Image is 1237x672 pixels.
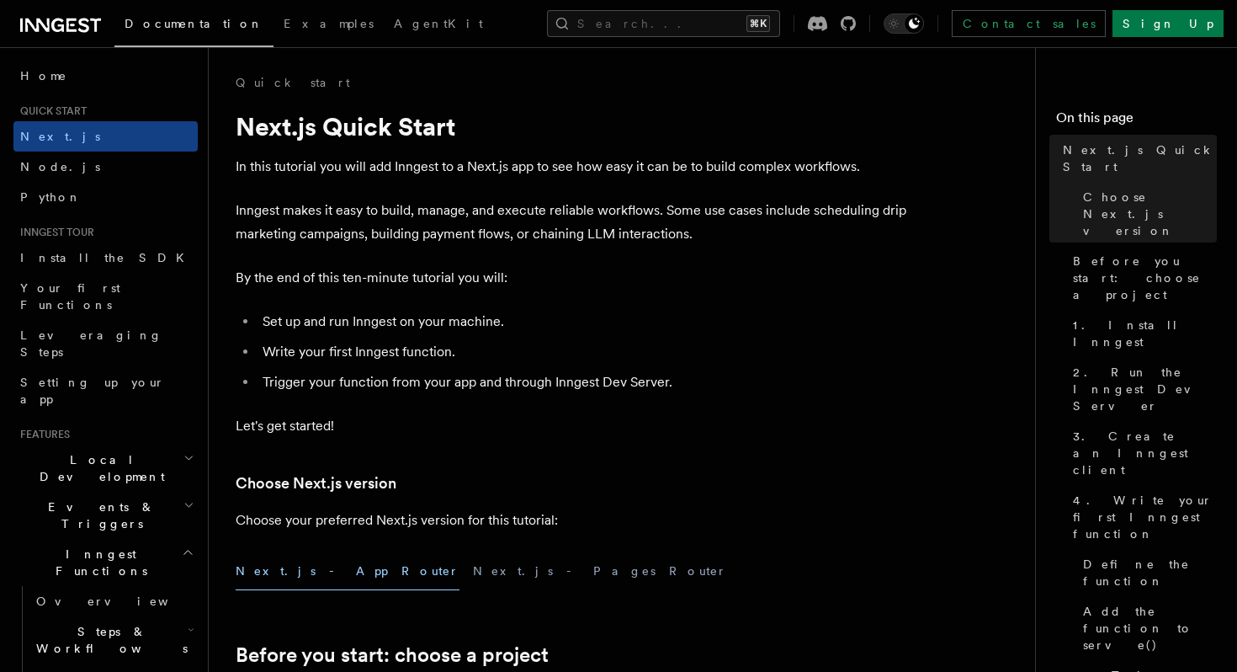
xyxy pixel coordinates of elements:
li: Write your first Inngest function. [257,340,909,364]
a: Next.js [13,121,198,152]
a: Examples [273,5,384,45]
a: Install the SDK [13,243,198,273]
span: Documentation [125,17,263,30]
button: Local Development [13,445,198,492]
span: Local Development [13,451,183,485]
h4: On this page [1056,108,1217,135]
span: Next.js [20,130,100,143]
span: 4. Write your first Inngest function [1073,492,1217,542]
p: Inngest makes it easy to build, manage, and execute reliable workflows. Some use cases include sc... [236,199,909,246]
span: 3. Create an Inngest client [1073,428,1217,478]
a: Quick start [236,74,350,91]
span: Add the function to serve() [1083,603,1217,653]
span: Overview [36,595,210,608]
button: Next.js - Pages Router [473,552,727,590]
button: Inngest Functions [13,539,198,586]
span: 1. Install Inngest [1073,317,1217,350]
span: Before you start: choose a project [1073,253,1217,303]
a: Documentation [114,5,273,47]
span: Inngest Functions [13,546,182,579]
span: Events & Triggers [13,499,183,532]
li: Trigger your function from your app and through Inngest Dev Server. [257,371,909,394]
a: 1. Install Inngest [1066,310,1217,357]
button: Search...⌘K [547,10,780,37]
a: 3. Create an Inngest client [1066,421,1217,485]
span: Install the SDK [20,251,194,264]
a: Overview [29,586,198,616]
a: Your first Functions [13,273,198,320]
button: Steps & Workflows [29,616,198,664]
span: Setting up your app [20,376,165,406]
button: Toggle dark mode [884,13,924,34]
button: Events & Triggers [13,492,198,539]
span: Define the function [1083,556,1217,589]
a: 2. Run the Inngest Dev Server [1066,357,1217,421]
button: Next.js - App Router [236,552,459,590]
a: Sign Up [1112,10,1224,37]
a: Add the function to serve() [1076,596,1217,660]
span: Examples [284,17,374,30]
p: In this tutorial you will add Inngest to a Next.js app to see how easy it can be to build complex... [236,155,909,179]
kbd: ⌘K [746,15,770,32]
span: Quick start [13,104,87,118]
a: Next.js Quick Start [1056,135,1217,182]
span: Your first Functions [20,281,120,312]
a: Define the function [1076,549,1217,596]
span: 2. Run the Inngest Dev Server [1073,364,1217,414]
h1: Next.js Quick Start [236,111,909,141]
a: Python [13,182,198,212]
span: Features [13,428,70,441]
span: Node.js [20,160,100,173]
a: Node.js [13,152,198,182]
span: Steps & Workflows [29,623,188,657]
span: Next.js Quick Start [1063,141,1217,175]
a: Before you start: choose a project [1066,246,1217,310]
a: Contact sales [952,10,1106,37]
span: Inngest tour [13,226,94,239]
p: By the end of this ten-minute tutorial you will: [236,266,909,290]
a: AgentKit [384,5,493,45]
li: Set up and run Inngest on your machine. [257,310,909,333]
span: Python [20,190,82,204]
span: Leveraging Steps [20,328,162,359]
span: AgentKit [394,17,483,30]
p: Let's get started! [236,414,909,438]
a: Choose Next.js version [236,472,396,495]
a: Choose Next.js version [1076,182,1217,246]
span: Home [20,67,67,84]
a: Setting up your app [13,367,198,414]
p: Choose your preferred Next.js version for this tutorial: [236,509,909,532]
a: 4. Write your first Inngest function [1066,485,1217,549]
a: Before you start: choose a project [236,643,549,667]
a: Leveraging Steps [13,320,198,367]
span: Choose Next.js version [1083,189,1217,239]
a: Home [13,61,198,91]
